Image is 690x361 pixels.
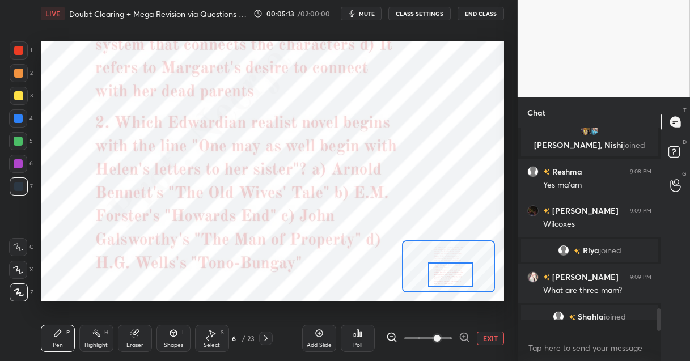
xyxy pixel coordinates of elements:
[242,335,245,342] div: /
[10,177,33,196] div: 7
[518,128,661,320] div: grid
[221,330,224,335] div: S
[341,7,382,20] button: mute
[104,330,108,335] div: H
[247,333,255,343] div: 23
[10,87,33,105] div: 3
[204,342,220,348] div: Select
[388,7,451,20] button: CLASS SETTINGS
[9,261,33,279] div: X
[359,10,375,18] span: mute
[458,7,504,20] button: End Class
[10,41,32,60] div: 1
[10,64,33,82] div: 2
[69,9,249,19] h4: Doubt Clearing + Mega Revision via Questions on Cultural Studies and Research methods and materials
[53,342,63,348] div: Pen
[518,97,554,128] p: Chat
[182,330,185,335] div: L
[9,238,33,256] div: C
[9,132,33,150] div: 5
[41,7,65,20] div: LIVE
[682,169,687,178] p: G
[164,342,183,348] div: Shapes
[477,332,504,345] button: EXIT
[66,330,70,335] div: P
[353,342,362,348] div: Poll
[10,283,33,301] div: Z
[683,106,687,114] p: T
[84,342,108,348] div: Highlight
[307,342,332,348] div: Add Slide
[126,342,143,348] div: Eraser
[683,138,687,146] p: D
[9,109,33,128] div: 4
[228,335,239,342] div: 6
[9,155,33,173] div: 6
